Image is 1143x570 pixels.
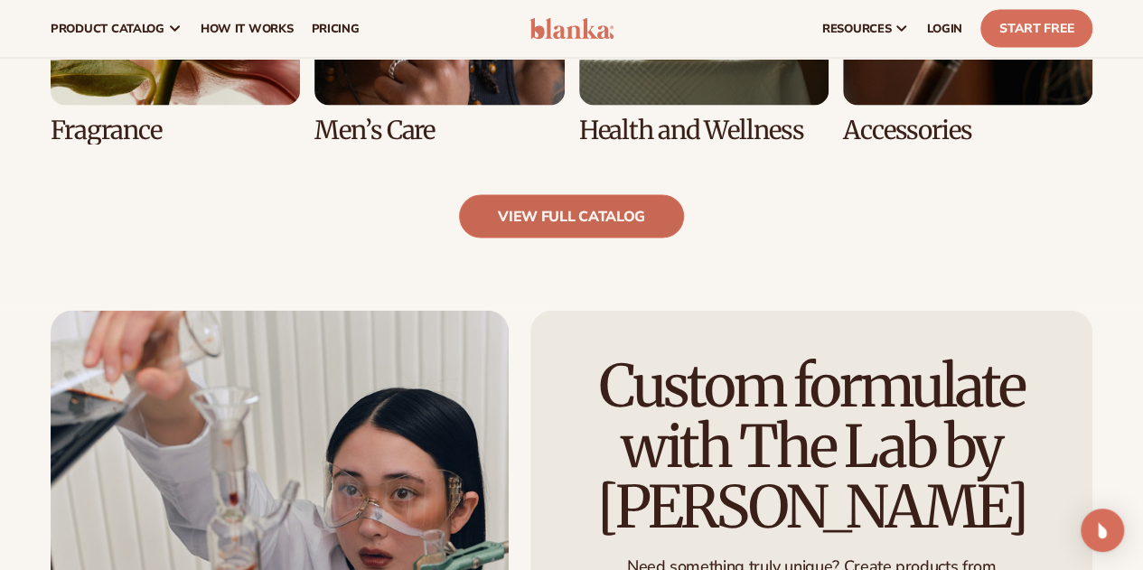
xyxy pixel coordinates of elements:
[311,22,359,36] span: pricing
[1081,509,1124,552] div: Open Intercom Messenger
[201,22,294,36] span: How It Works
[459,195,684,238] a: view full catalog
[51,22,164,36] span: product catalog
[822,22,891,36] span: resources
[927,22,962,36] span: LOGIN
[557,356,1065,538] h2: Custom formulate with The Lab by [PERSON_NAME]
[529,18,614,40] img: logo
[980,10,1092,48] a: Start Free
